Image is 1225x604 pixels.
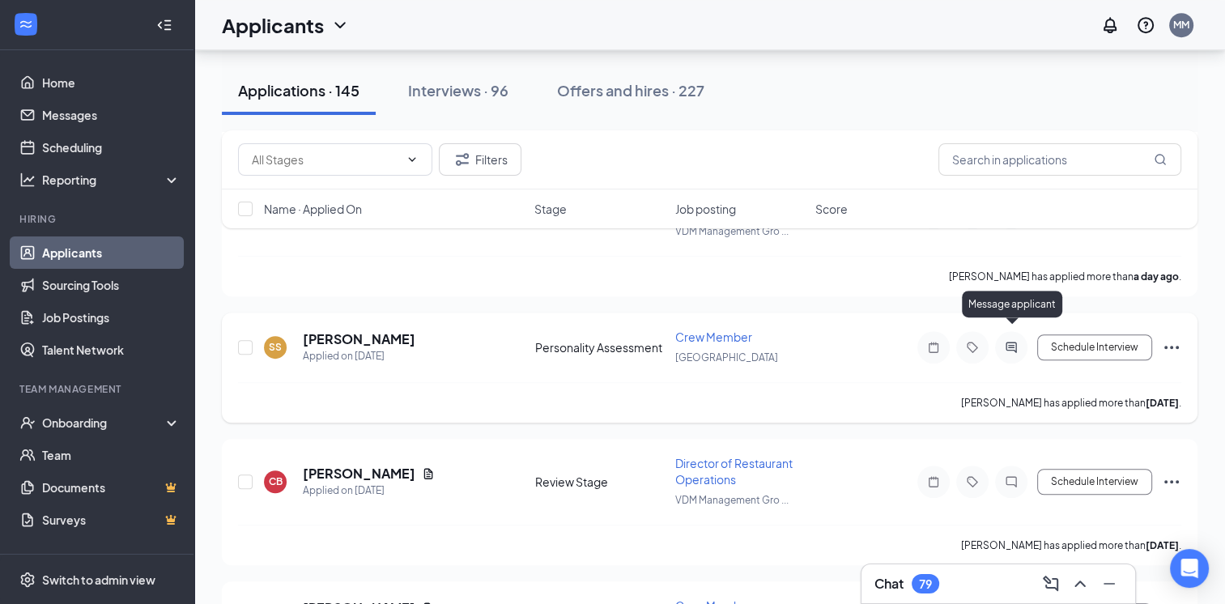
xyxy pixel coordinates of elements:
[238,80,359,100] div: Applications · 145
[963,341,982,354] svg: Tag
[42,504,181,536] a: SurveysCrown
[303,330,415,348] h5: [PERSON_NAME]
[330,15,350,35] svg: ChevronDown
[303,348,415,364] div: Applied on [DATE]
[1002,341,1021,354] svg: ActiveChat
[675,494,789,506] span: VDM Management Gro ...
[962,291,1062,317] div: Message applicant
[42,471,181,504] a: DocumentsCrown
[42,172,181,188] div: Reporting
[961,396,1181,410] p: [PERSON_NAME] has applied more than .
[19,212,177,226] div: Hiring
[924,341,943,354] svg: Note
[1100,574,1119,593] svg: Minimize
[535,339,666,355] div: Personality Assessment
[42,269,181,301] a: Sourcing Tools
[18,16,34,32] svg: WorkstreamLogo
[156,17,172,33] svg: Collapse
[938,143,1181,176] input: Search in applications
[1038,571,1064,597] button: ComposeMessage
[1136,15,1155,35] svg: QuestionInfo
[42,66,181,99] a: Home
[1067,571,1093,597] button: ChevronUp
[924,475,943,488] svg: Note
[19,382,177,396] div: Team Management
[42,415,167,431] div: Onboarding
[675,201,736,217] span: Job posting
[42,131,181,164] a: Scheduling
[269,340,282,354] div: SS
[815,201,848,217] span: Score
[42,99,181,131] a: Messages
[535,474,666,490] div: Review Stage
[919,577,932,591] div: 79
[222,11,324,39] h1: Applicants
[874,575,904,593] h3: Chat
[1134,270,1179,283] b: a day ago
[42,236,181,269] a: Applicants
[303,483,435,499] div: Applied on [DATE]
[1037,334,1152,360] button: Schedule Interview
[961,538,1181,552] p: [PERSON_NAME] has applied more than .
[269,474,283,488] div: CB
[534,201,567,217] span: Stage
[1170,549,1209,588] div: Open Intercom Messenger
[1037,469,1152,495] button: Schedule Interview
[1162,338,1181,357] svg: Ellipses
[42,439,181,471] a: Team
[1146,539,1179,551] b: [DATE]
[453,150,472,169] svg: Filter
[19,572,36,588] svg: Settings
[303,465,415,483] h5: [PERSON_NAME]
[42,334,181,366] a: Talent Network
[1146,397,1179,409] b: [DATE]
[1002,475,1021,488] svg: ChatInactive
[1100,15,1120,35] svg: Notifications
[422,467,435,480] svg: Document
[1173,18,1189,32] div: MM
[252,151,399,168] input: All Stages
[42,572,155,588] div: Switch to admin view
[949,270,1181,283] p: [PERSON_NAME] has applied more than .
[557,80,704,100] div: Offers and hires · 227
[675,351,778,364] span: [GEOGRAPHIC_DATA]
[406,153,419,166] svg: ChevronDown
[1070,574,1090,593] svg: ChevronUp
[963,475,982,488] svg: Tag
[675,330,752,344] span: Crew Member
[439,143,521,176] button: Filter Filters
[42,301,181,334] a: Job Postings
[675,456,793,487] span: Director of Restaurant Operations
[1162,472,1181,491] svg: Ellipses
[1041,574,1061,593] svg: ComposeMessage
[19,552,177,566] div: Payroll
[408,80,508,100] div: Interviews · 96
[1154,153,1167,166] svg: MagnifyingGlass
[1096,571,1122,597] button: Minimize
[19,172,36,188] svg: Analysis
[264,201,362,217] span: Name · Applied On
[19,415,36,431] svg: UserCheck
